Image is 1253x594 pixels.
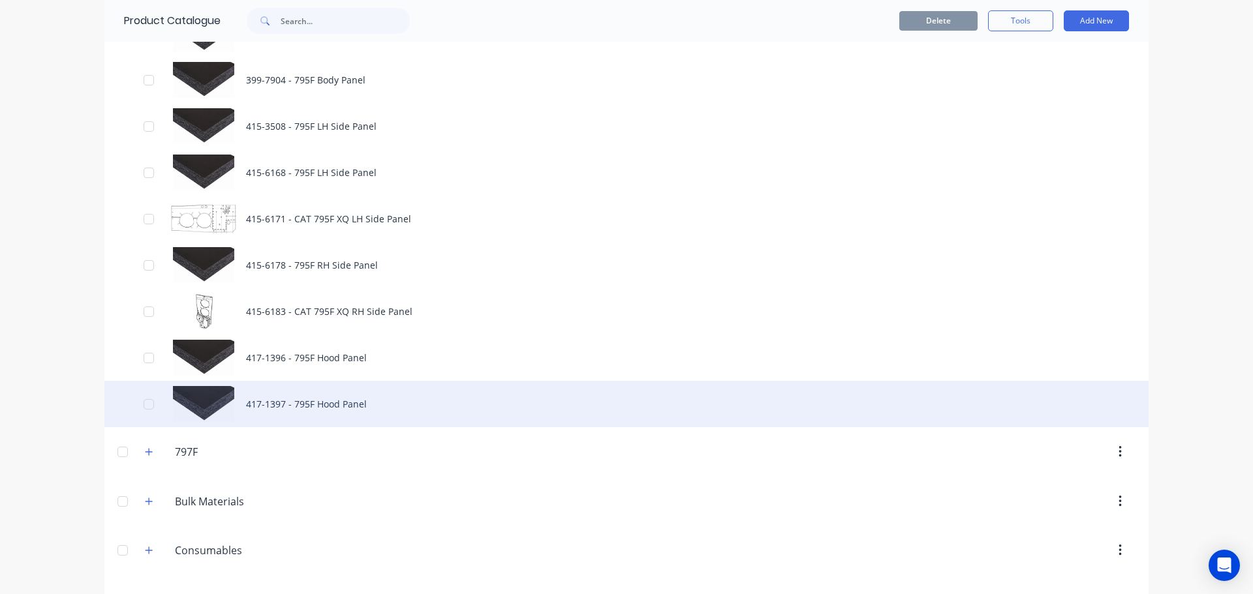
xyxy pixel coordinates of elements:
input: Enter category name [175,542,330,558]
div: 415-6168 - 795F LH Side Panel415-6168 - 795F LH Side Panel [104,149,1149,196]
div: 415-6178 - 795F RH Side Panel415-6178 - 795F RH Side Panel [104,242,1149,288]
input: Search... [281,8,410,34]
div: 417-1396 - 795F Hood Panel417-1396 - 795F Hood Panel [104,334,1149,381]
input: Enter category name [175,444,330,460]
div: 415-6183 - CAT 795F XQ RH Side Panel415-6183 - CAT 795F XQ RH Side Panel [104,288,1149,334]
div: 399-7904 - 795F Body Panel399-7904 - 795F Body Panel [104,57,1149,103]
button: Tools [988,10,1053,31]
div: Open Intercom Messenger [1209,550,1240,581]
div: 415-6171 - CAT 795F XQ LH Side Panel415-6171 - CAT 795F XQ LH Side Panel [104,196,1149,242]
input: Enter category name [175,494,330,509]
button: Delete [899,11,978,31]
button: Add New [1064,10,1129,31]
div: 415-3508 - 795F LH Side Panel415-3508 - 795F LH Side Panel [104,103,1149,149]
div: 417-1397 - 795F Hood Panel417-1397 - 795F Hood Panel [104,381,1149,427]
